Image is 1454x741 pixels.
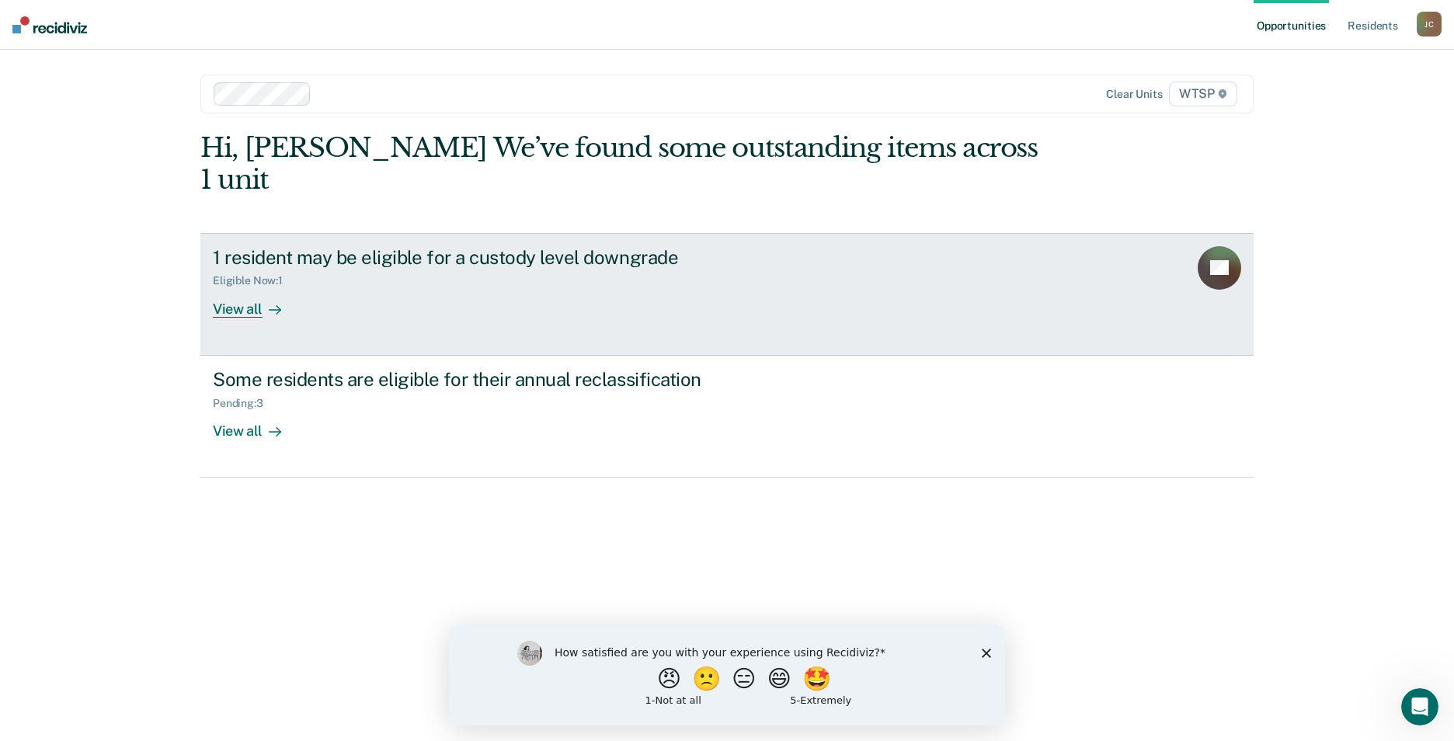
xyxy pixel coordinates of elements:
div: Some residents are eligible for their annual reclassification [213,368,758,391]
div: Pending : 3 [213,397,276,410]
div: Hi, [PERSON_NAME] We’ve found some outstanding items across 1 unit [200,132,1043,196]
div: J C [1417,12,1442,37]
span: WTSP [1169,82,1237,106]
div: View all [213,409,300,440]
iframe: Intercom live chat [1401,688,1438,725]
iframe: Survey by Kim from Recidiviz [449,625,1005,725]
div: Clear units [1106,88,1163,101]
div: View all [213,287,300,318]
a: 1 resident may be eligible for a custody level downgradeEligible Now:1View all [200,233,1254,356]
div: 1 resident may be eligible for a custody level downgrade [213,246,758,269]
button: JC [1417,12,1442,37]
div: Eligible Now : 1 [213,274,295,287]
img: Recidiviz [12,16,87,33]
a: Some residents are eligible for their annual reclassificationPending:3View all [200,356,1254,478]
